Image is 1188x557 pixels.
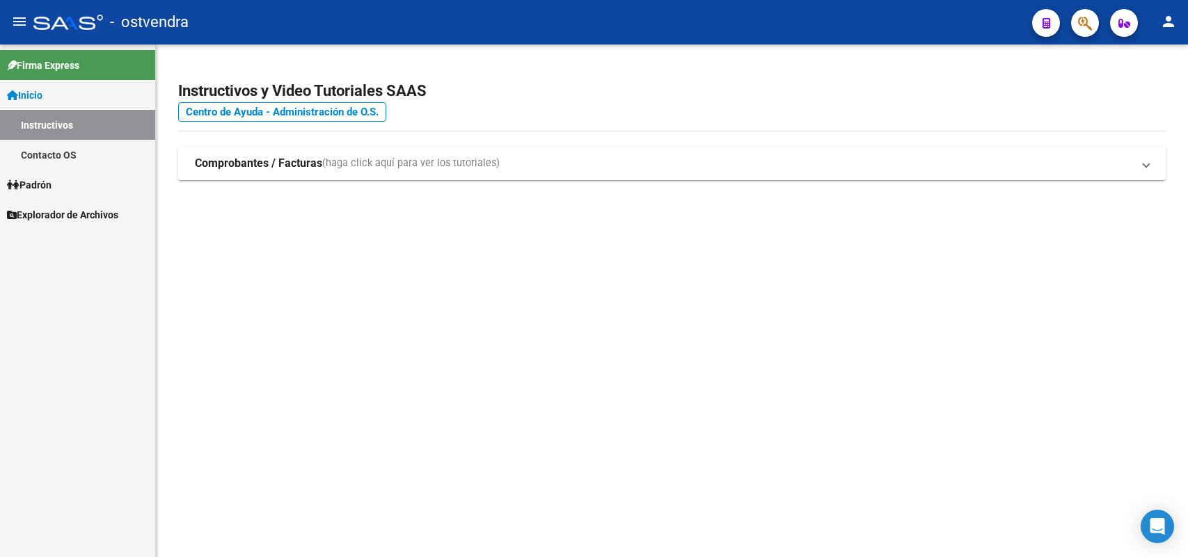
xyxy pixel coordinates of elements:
[7,88,42,103] span: Inicio
[322,156,500,171] span: (haga click aquí para ver los tutoriales)
[7,177,52,193] span: Padrón
[178,147,1166,180] mat-expansion-panel-header: Comprobantes / Facturas(haga click aquí para ver los tutoriales)
[178,102,386,122] a: Centro de Ayuda - Administración de O.S.
[195,156,322,171] strong: Comprobantes / Facturas
[1141,510,1174,543] div: Open Intercom Messenger
[7,58,79,73] span: Firma Express
[110,7,189,38] span: - ostvendra
[11,13,28,30] mat-icon: menu
[7,207,118,223] span: Explorador de Archivos
[1160,13,1177,30] mat-icon: person
[178,78,1166,104] h2: Instructivos y Video Tutoriales SAAS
